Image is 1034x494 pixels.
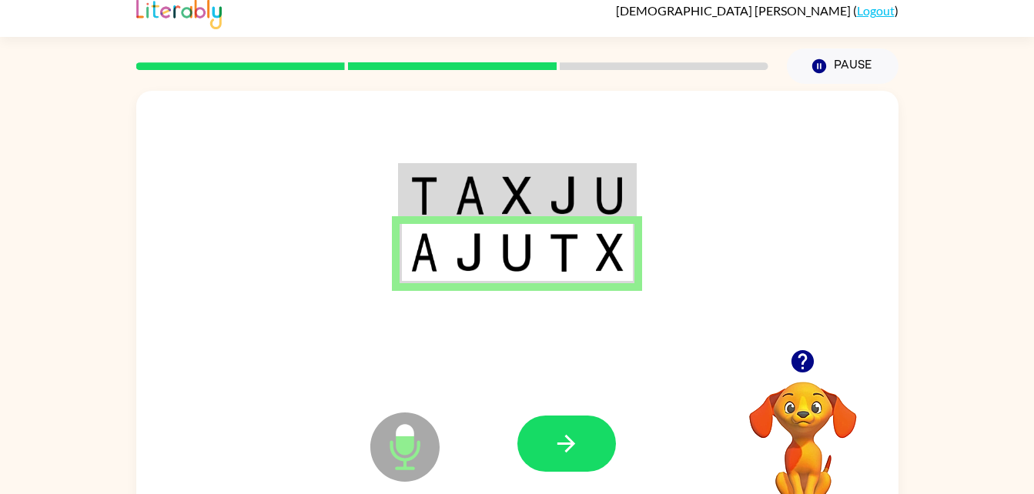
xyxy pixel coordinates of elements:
span: [DEMOGRAPHIC_DATA] [PERSON_NAME] [616,3,853,18]
img: t [549,233,578,272]
button: Pause [787,48,898,84]
div: ( ) [616,3,898,18]
img: a [410,233,438,272]
img: u [502,233,531,272]
img: a [455,176,484,215]
img: x [502,176,531,215]
img: t [410,176,438,215]
img: x [596,233,624,272]
img: j [549,176,578,215]
img: u [596,176,624,215]
a: Logout [857,3,895,18]
img: j [455,233,484,272]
